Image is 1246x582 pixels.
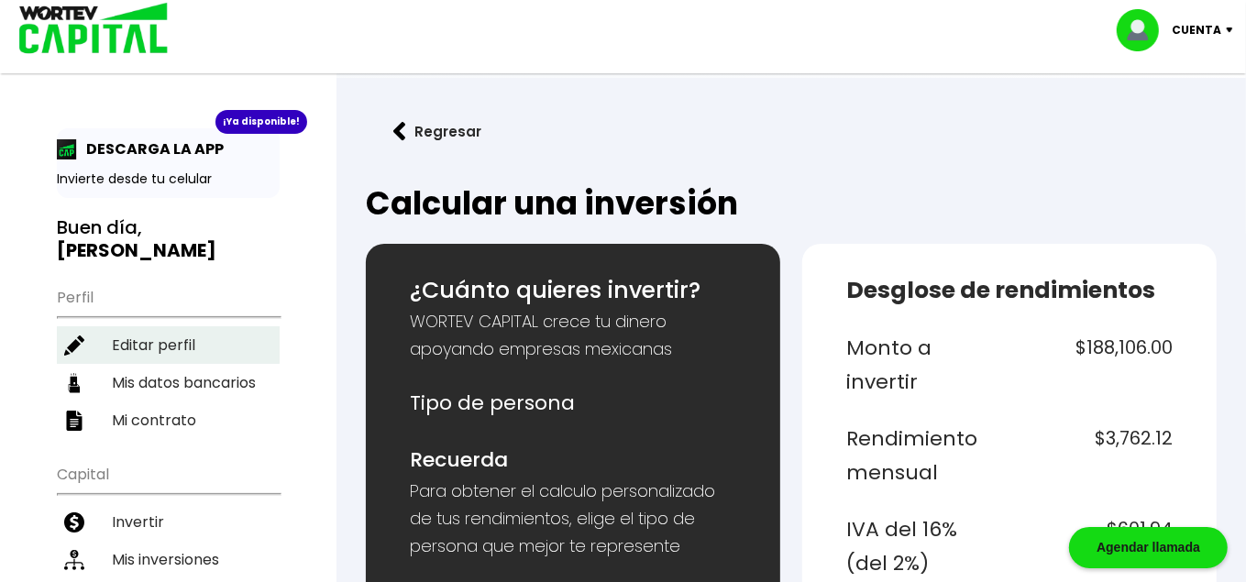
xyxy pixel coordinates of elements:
[846,331,1002,400] h6: Monto a invertir
[846,422,1002,490] h6: Rendimiento mensual
[410,386,736,421] h6: Tipo de persona
[410,478,736,560] p: Para obtener el calculo personalizado de tus rendimientos, elige el tipo de persona que mejor te ...
[366,185,1217,222] h2: Calcular una inversión
[1117,9,1172,51] img: profile-image
[64,411,84,431] img: contrato-icon.f2db500c.svg
[57,277,280,439] ul: Perfil
[846,273,1173,308] h5: Desglose de rendimientos
[1017,512,1173,581] h6: $601.94
[1172,16,1221,44] p: Cuenta
[64,373,84,393] img: datos-icon.10cf9172.svg
[215,110,307,134] div: ¡Ya disponible!
[410,273,736,308] h5: ¿Cuánto quieres invertir?
[57,541,280,578] a: Mis inversiones
[64,550,84,570] img: inversiones-icon.6695dc30.svg
[1069,527,1228,568] div: Agendar llamada
[410,443,736,478] h6: Recuerda
[57,237,216,263] b: [PERSON_NAME]
[366,107,1217,156] a: flecha izquierdaRegresar
[410,308,736,363] p: WORTEV CAPITAL crece tu dinero apoyando empresas mexicanas
[393,122,406,141] img: flecha izquierda
[366,107,509,156] button: Regresar
[57,216,280,262] h3: Buen día,
[57,170,280,189] p: Invierte desde tu celular
[846,512,1002,581] h6: IVA del 16% (del 2%)
[64,512,84,533] img: invertir-icon.b3b967d7.svg
[57,401,280,439] a: Mi contrato
[57,326,280,364] a: Editar perfil
[1017,331,1173,400] h6: $188,106.00
[1017,422,1173,490] h6: $3,762.12
[57,503,280,541] a: Invertir
[57,139,77,159] img: app-icon
[77,137,224,160] p: DESCARGA LA APP
[57,364,280,401] a: Mis datos bancarios
[64,335,84,356] img: editar-icon.952d3147.svg
[1221,27,1246,33] img: icon-down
